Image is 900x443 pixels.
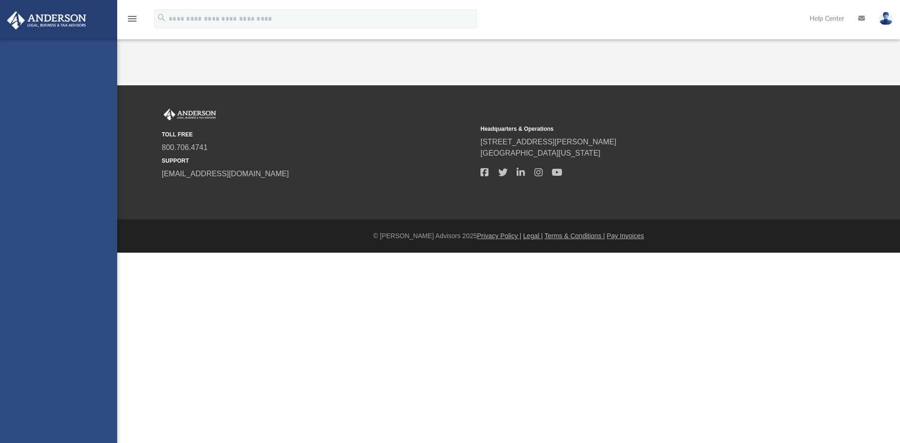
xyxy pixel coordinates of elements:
a: Privacy Policy | [477,232,522,240]
a: Pay Invoices [607,232,644,240]
img: User Pic [879,12,893,25]
small: SUPPORT [162,157,474,165]
div: © [PERSON_NAME] Advisors 2025 [117,231,900,241]
a: Legal | [523,232,543,240]
img: Anderson Advisors Platinum Portal [162,109,218,121]
small: TOLL FREE [162,130,474,139]
a: menu [127,18,138,24]
a: [EMAIL_ADDRESS][DOMAIN_NAME] [162,170,289,178]
a: Terms & Conditions | [545,232,605,240]
a: 800.706.4741 [162,143,208,151]
i: search [157,13,167,23]
a: [STREET_ADDRESS][PERSON_NAME] [480,138,616,146]
small: Headquarters & Operations [480,125,793,133]
a: [GEOGRAPHIC_DATA][US_STATE] [480,149,600,157]
img: Anderson Advisors Platinum Portal [4,11,89,30]
i: menu [127,13,138,24]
